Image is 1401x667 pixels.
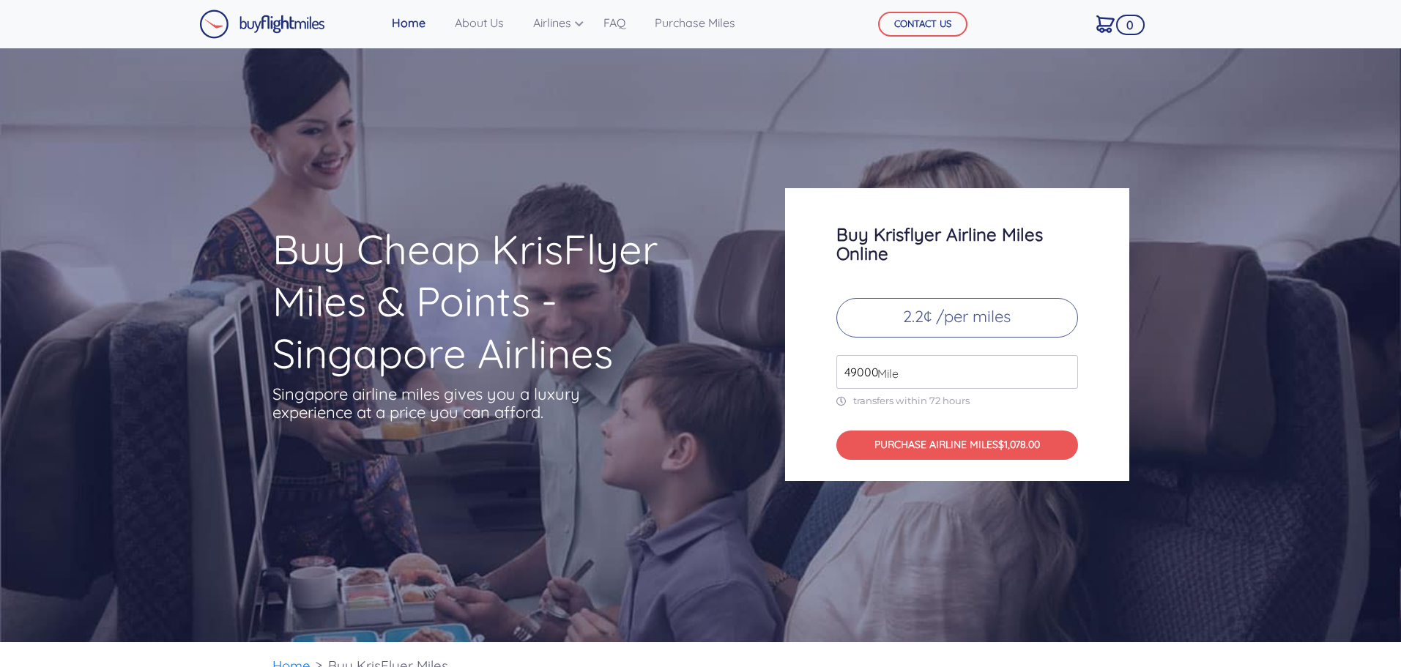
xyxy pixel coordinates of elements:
[836,395,1078,407] p: transfers within 72 hours
[870,365,899,382] span: Mile
[199,10,325,39] img: Buy Flight Miles Logo
[998,438,1040,451] span: $1,078.00
[386,8,431,37] a: Home
[1096,15,1115,33] img: Cart
[272,385,602,422] p: Singapore airline miles gives you a luxury experience at a price you can afford.
[272,223,728,379] h1: Buy Cheap KrisFlyer Miles & Points - Singapore Airlines
[1116,15,1145,35] span: 0
[649,8,741,37] a: Purchase Miles
[836,298,1078,338] p: 2.2¢ /per miles
[878,12,967,37] button: CONTACT US
[449,8,510,37] a: About Us
[598,8,631,37] a: FAQ
[836,225,1078,263] h3: Buy Krisflyer Airline Miles Online
[1090,8,1121,39] a: 0
[527,8,580,37] a: Airlines
[199,6,325,42] a: Buy Flight Miles Logo
[836,431,1078,461] button: PURCHASE AIRLINE MILES$1,078.00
